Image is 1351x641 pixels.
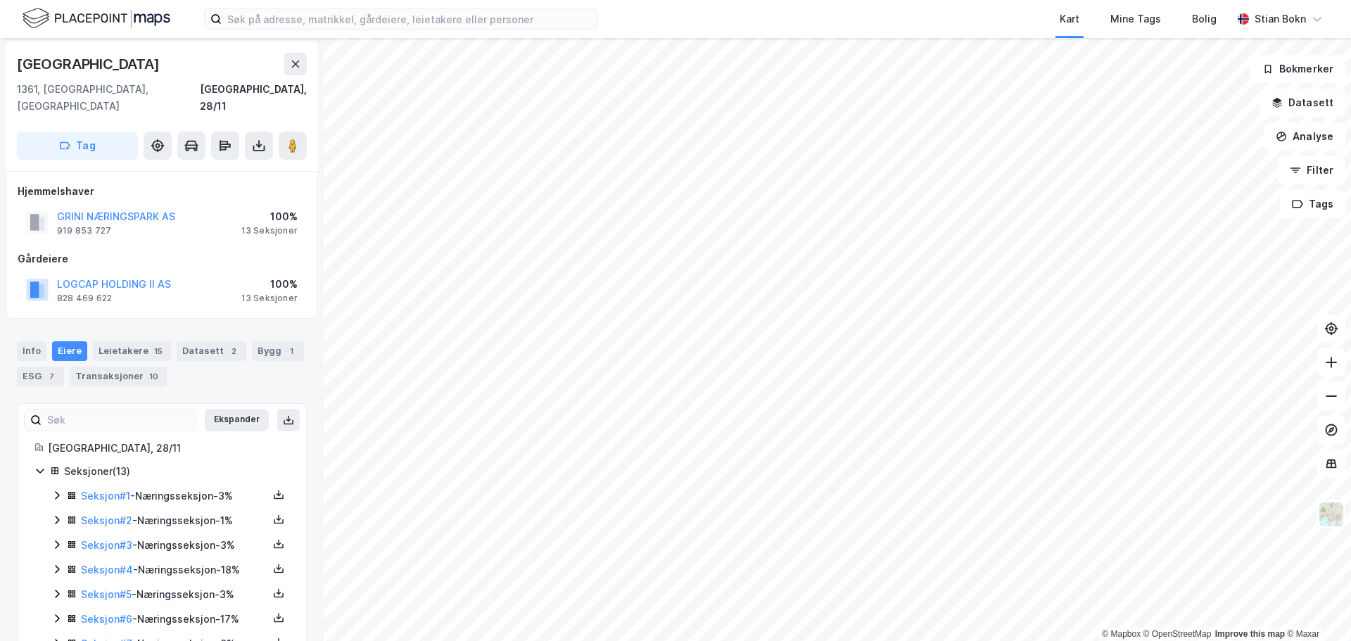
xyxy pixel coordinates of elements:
input: Søk [42,410,196,431]
div: 10 [146,369,161,383]
a: Seksjon#4 [81,564,133,576]
img: logo.f888ab2527a4732fd821a326f86c7f29.svg [23,6,170,31]
div: - Næringsseksjon - 18% [81,561,268,578]
div: - Næringsseksjon - 1% [81,512,268,529]
div: Datasett [177,341,246,361]
a: Seksjon#2 [81,514,132,526]
div: 919 853 727 [57,225,111,236]
button: Bokmerker [1250,55,1345,83]
div: 13 Seksjoner [241,225,298,236]
div: Eiere [52,341,87,361]
a: Seksjon#3 [81,539,132,551]
div: - Næringsseksjon - 3% [81,488,268,504]
div: Stian Bokn [1255,11,1306,27]
div: 13 Seksjoner [241,293,298,304]
button: Filter [1278,156,1345,184]
button: Ekspander [205,409,269,431]
button: Datasett [1260,89,1345,117]
a: Improve this map [1215,629,1285,639]
div: 100% [241,208,298,225]
div: Seksjoner ( 13 ) [64,463,289,480]
iframe: Chat Widget [1281,573,1351,641]
input: Søk på adresse, matrikkel, gårdeiere, leietakere eller personer [222,8,597,30]
div: Kart [1060,11,1079,27]
div: ESG [17,367,64,386]
a: Seksjon#5 [81,588,132,600]
div: Gårdeiere [18,250,306,267]
button: Analyse [1264,122,1345,151]
div: - Næringsseksjon - 17% [81,611,268,628]
a: Seksjon#1 [81,490,130,502]
div: 1361, [GEOGRAPHIC_DATA], [GEOGRAPHIC_DATA] [17,81,200,115]
div: 828 469 622 [57,293,112,304]
div: 15 [151,344,165,358]
div: - Næringsseksjon - 3% [81,586,268,603]
div: Bygg [252,341,304,361]
div: Leietakere [93,341,171,361]
div: Hjemmelshaver [18,183,306,200]
div: 7 [44,369,58,383]
div: [GEOGRAPHIC_DATA], 28/11 [48,440,289,457]
div: - Næringsseksjon - 3% [81,537,268,554]
img: Z [1318,501,1345,528]
div: Mine Tags [1110,11,1161,27]
div: Info [17,341,46,361]
div: 2 [227,344,241,358]
div: Kontrollprogram for chat [1281,573,1351,641]
div: Bolig [1192,11,1217,27]
a: OpenStreetMap [1143,629,1212,639]
div: 100% [241,276,298,293]
a: Seksjon#6 [81,613,132,625]
div: [GEOGRAPHIC_DATA] [17,53,163,75]
div: [GEOGRAPHIC_DATA], 28/11 [200,81,307,115]
button: Tags [1280,190,1345,218]
div: 1 [284,344,298,358]
button: Tag [17,132,138,160]
div: Transaksjoner [70,367,167,386]
a: Mapbox [1102,629,1141,639]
